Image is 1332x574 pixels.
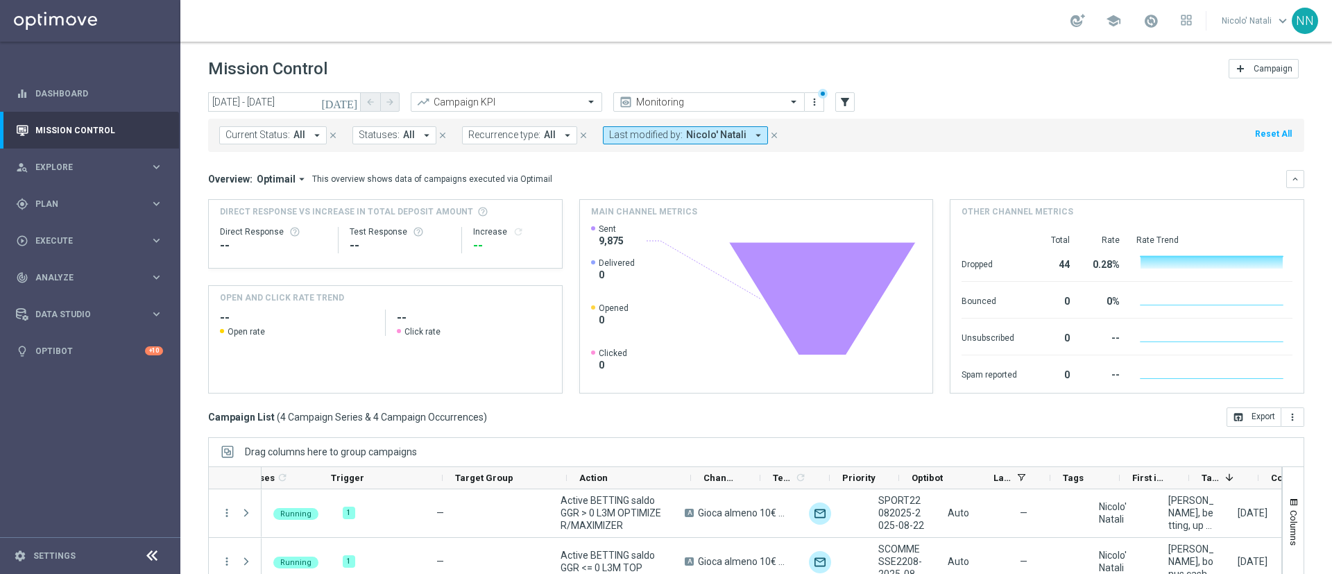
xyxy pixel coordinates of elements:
[15,125,164,136] div: Mission Control
[150,307,163,321] i: keyboard_arrow_right
[1288,510,1299,546] span: Columns
[343,555,355,568] div: 1
[809,96,820,108] i: more_vert
[609,129,683,141] span: Last modified by:
[769,130,779,140] i: close
[16,198,150,210] div: Plan
[1168,494,1214,532] span: cb perso, betting, up selling, bonsu cash, talent + expert
[245,446,417,457] div: Row Groups
[1132,473,1165,483] span: First in Range
[35,237,150,245] span: Execute
[599,223,624,235] span: Sent
[599,314,629,326] span: 0
[473,226,550,237] div: Increase
[1086,362,1120,385] div: --
[225,129,290,141] span: Current Status:
[420,129,433,142] i: arrow_drop_down
[579,473,608,483] span: Action
[150,197,163,210] i: keyboard_arrow_right
[35,163,150,171] span: Explore
[16,345,28,357] i: lightbulb
[793,470,806,485] span: Calculate column
[16,161,28,174] i: person_search
[150,160,163,174] i: keyboard_arrow_right
[16,161,150,174] div: Explore
[150,271,163,284] i: keyboard_arrow_right
[1034,289,1070,311] div: 0
[455,473,513,483] span: Target Group
[33,552,76,560] a: Settings
[795,472,806,483] i: refresh
[15,162,164,173] button: person_search Explore keyboard_arrow_right
[835,92,855,112] button: filter_alt
[1229,59,1299,78] button: add Campaign
[16,308,150,321] div: Data Studio
[411,92,602,112] ng-select: Campaign KPI
[273,507,318,520] colored-tag: Running
[404,326,441,337] span: Click rate
[513,226,524,237] button: refresh
[818,89,828,99] div: There are unsaved changes
[380,92,400,112] button: arrow_forward
[962,252,1017,274] div: Dropped
[948,556,969,567] span: Auto
[1020,507,1027,519] span: —
[1275,13,1290,28] span: keyboard_arrow_down
[293,129,305,141] span: All
[993,473,1011,483] span: Last Modified By
[473,237,550,254] div: --
[145,346,163,355] div: +10
[219,126,327,144] button: Current Status: All arrow_drop_down
[1106,13,1121,28] span: school
[703,473,737,483] span: Channel
[416,95,430,109] i: trending_up
[403,129,415,141] span: All
[752,129,765,142] i: arrow_drop_down
[1034,326,1070,348] div: 0
[1238,555,1267,568] div: 22 Aug 2025, Friday
[15,346,164,357] div: lightbulb Optibot +10
[361,92,380,112] button: arrow_back
[962,326,1017,348] div: Unsubscribed
[613,92,805,112] ng-select: Monitoring
[1281,407,1304,427] button: more_vert
[16,235,28,247] i: play_circle_outline
[773,473,793,483] span: Templates
[768,128,780,143] button: close
[591,205,697,218] h4: Main channel metrics
[561,549,661,574] span: Active BETTING saldo GGR <= 0 L3M TOP
[948,507,969,518] span: Auto
[577,128,590,143] button: close
[809,503,831,525] img: Optimail
[468,129,540,141] span: Recurrence type:
[277,472,288,483] i: refresh
[436,507,444,518] span: —
[1227,407,1281,427] button: open_in_browser Export
[208,92,361,112] input: Select date range
[15,309,164,320] button: Data Studio keyboard_arrow_right
[220,205,473,218] span: Direct Response VS Increase In Total Deposit Amount
[327,128,339,143] button: close
[599,269,635,281] span: 0
[15,88,164,99] div: equalizer Dashboard
[275,470,288,485] span: Calculate column
[35,200,150,208] span: Plan
[1099,549,1145,574] div: Nicolo' Natali
[221,507,233,519] button: more_vert
[599,258,635,269] span: Delivered
[15,272,164,283] div: track_changes Analyze keyboard_arrow_right
[1202,473,1220,483] span: Targeted Customers
[1020,555,1027,568] span: —
[228,326,265,337] span: Open rate
[350,237,450,254] div: --
[280,558,311,567] span: Running
[1287,412,1298,423] i: more_vert
[35,112,163,149] a: Mission Control
[220,292,344,304] h4: OPEN AND CLICK RATE TREND
[912,473,943,483] span: Optibot
[619,95,633,109] i: preview
[1254,64,1292,74] span: Campaign
[366,97,375,107] i: arrow_back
